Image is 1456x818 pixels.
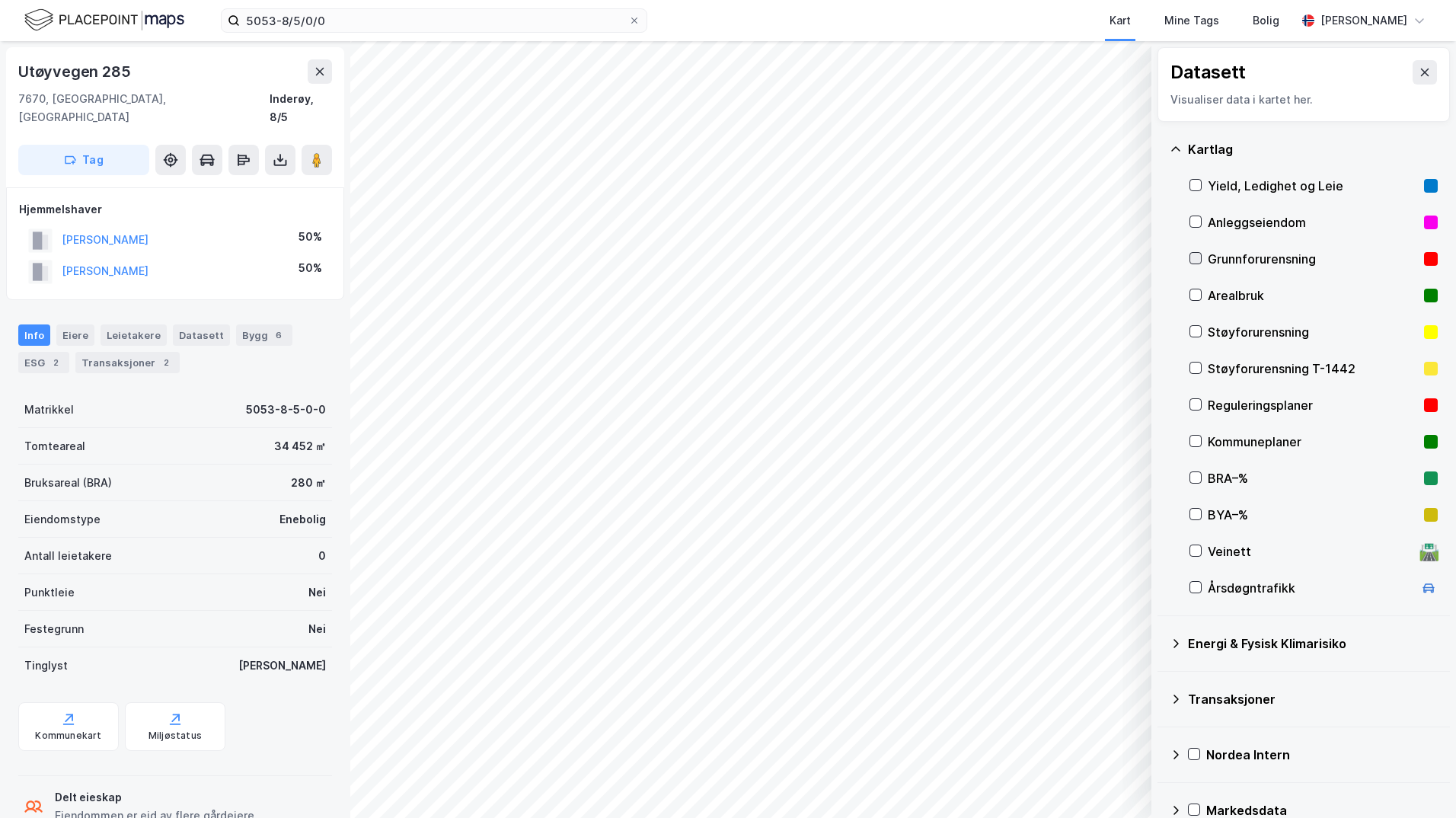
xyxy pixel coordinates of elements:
[24,510,101,529] div: Eiendomstype
[274,437,326,455] div: 34 452 ㎡
[308,620,326,638] div: Nei
[1188,140,1438,158] div: Kartlag
[1208,323,1418,341] div: Støyforurensning
[236,324,292,346] div: Bygg
[56,324,94,346] div: Eiere
[18,324,50,346] div: Info
[18,145,149,175] button: Tag
[18,90,270,126] div: 7670, [GEOGRAPHIC_DATA], [GEOGRAPHIC_DATA]
[173,324,230,346] div: Datasett
[1206,746,1438,764] div: Nordea Intern
[55,788,254,807] div: Delt eieskap
[1208,396,1418,414] div: Reguleringsplaner
[318,547,326,565] div: 0
[1208,286,1418,305] div: Arealbruk
[18,59,133,84] div: Utøyvegen 285
[270,90,332,126] div: Inderøy, 8/5
[24,583,75,602] div: Punktleie
[158,355,174,370] div: 2
[240,9,628,32] input: Søk på adresse, matrikkel, gårdeiere, leietakere eller personer
[75,352,180,373] div: Transaksjoner
[1253,11,1279,30] div: Bolig
[308,583,326,602] div: Nei
[19,200,331,219] div: Hjemmelshaver
[1208,433,1418,451] div: Kommuneplaner
[148,730,202,742] div: Miljøstatus
[1188,634,1438,653] div: Energi & Fysisk Klimarisiko
[35,730,101,742] div: Kommunekart
[1320,11,1407,30] div: [PERSON_NAME]
[1208,359,1418,378] div: Støyforurensning T-1442
[1380,745,1456,818] iframe: Chat Widget
[1208,177,1418,195] div: Yield, Ledighet og Leie
[246,401,326,419] div: 5053-8-5-0-0
[299,228,322,246] div: 50%
[24,620,84,638] div: Festegrunn
[101,324,167,346] div: Leietakere
[291,474,326,492] div: 280 ㎡
[1208,469,1418,487] div: BRA–%
[1419,542,1439,561] div: 🛣️
[24,7,184,34] img: logo.f888ab2527a4732fd821a326f86c7f29.svg
[24,547,112,565] div: Antall leietakere
[24,657,68,675] div: Tinglyst
[1208,250,1418,268] div: Grunnforurensning
[1188,690,1438,708] div: Transaksjoner
[1208,579,1413,597] div: Årsdøgntrafikk
[24,401,74,419] div: Matrikkel
[48,355,63,370] div: 2
[1208,213,1418,232] div: Anleggseiendom
[1208,506,1418,524] div: BYA–%
[1164,11,1219,30] div: Mine Tags
[1170,60,1246,85] div: Datasett
[238,657,326,675] div: [PERSON_NAME]
[1170,91,1437,109] div: Visualiser data i kartet her.
[24,437,85,455] div: Tomteareal
[271,328,286,343] div: 6
[1208,542,1413,561] div: Veinett
[1110,11,1131,30] div: Kart
[299,259,322,277] div: 50%
[279,510,326,529] div: Enebolig
[18,352,69,373] div: ESG
[24,474,112,492] div: Bruksareal (BRA)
